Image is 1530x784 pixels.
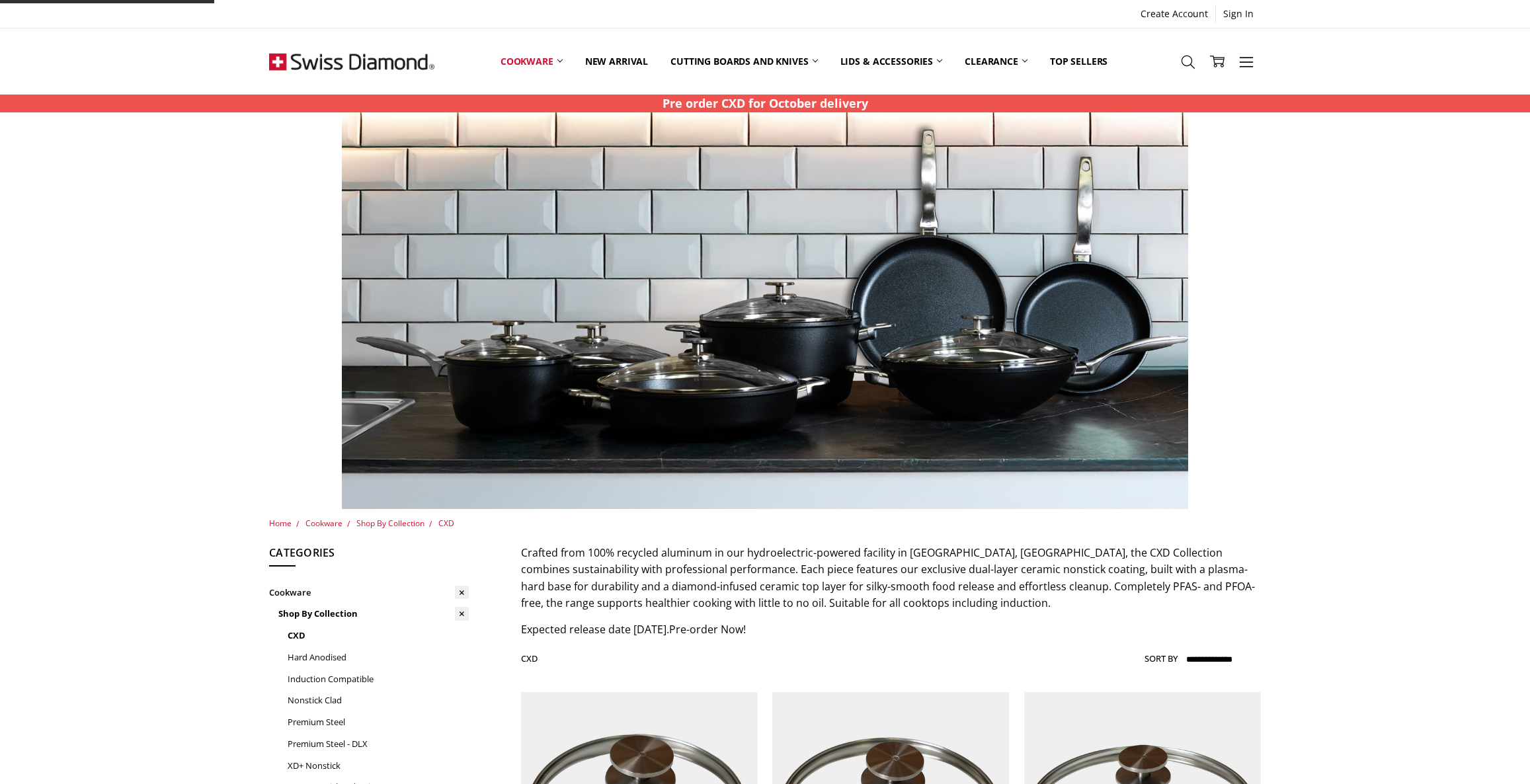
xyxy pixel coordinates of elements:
[574,32,659,91] a: New arrival
[269,545,469,567] h5: Categories
[288,711,469,733] a: Premium Steel
[1039,32,1119,91] a: Top Sellers
[521,545,1255,611] span: Crafted from 100% recycled aluminum in our hydroelectric-powered facility in [GEOGRAPHIC_DATA], [...
[269,28,434,95] img: Free Shipping On Every Order
[288,668,469,690] a: Induction Compatible
[1216,5,1261,23] a: Sign In
[521,653,538,664] h1: CXD
[669,622,746,637] span: Pre-order Now!
[489,32,574,91] a: Cookware
[663,95,868,111] strong: Pre order CXD for October delivery
[269,582,469,604] a: Cookware
[953,32,1039,91] a: Clearance
[288,733,469,755] a: Premium Steel - DLX
[288,755,469,777] a: XD+ Nonstick
[305,518,342,529] a: Cookware
[438,518,454,529] a: CXD
[288,647,469,668] a: Hard Anodised
[829,32,953,91] a: Lids & Accessories
[1133,5,1215,23] a: Create Account
[521,622,746,637] span: Expected release date [DATE].
[269,518,292,529] a: Home
[659,32,829,91] a: Cutting boards and knives
[356,518,424,529] a: Shop By Collection
[288,689,469,711] a: Nonstick Clad
[278,603,469,625] a: Shop By Collection
[1145,648,1178,669] label: Sort By
[288,625,469,647] a: CXD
